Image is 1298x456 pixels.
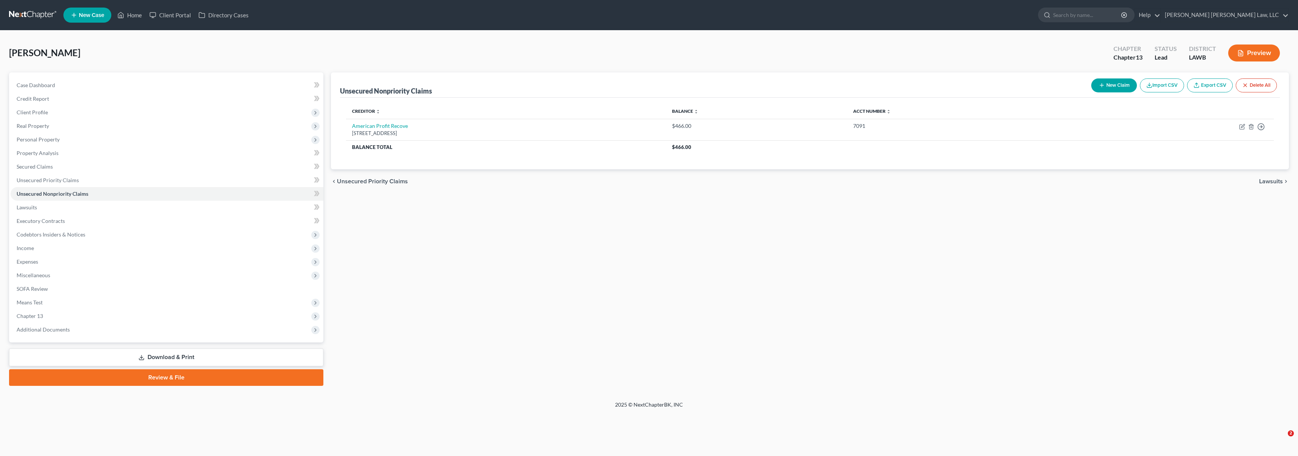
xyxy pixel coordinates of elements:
[17,190,88,197] span: Unsecured Nonpriority Claims
[79,12,104,18] span: New Case
[1189,45,1216,53] div: District
[17,109,48,115] span: Client Profile
[1113,45,1143,53] div: Chapter
[1283,178,1289,184] i: chevron_right
[1288,430,1294,436] span: 2
[352,130,660,137] div: [STREET_ADDRESS]
[337,178,408,184] span: Unsecured Priority Claims
[11,173,323,187] a: Unsecured Priority Claims
[146,8,195,22] a: Client Portal
[17,326,70,333] span: Additional Documents
[1135,8,1160,22] a: Help
[11,201,323,214] a: Lawsuits
[17,286,48,292] span: SOFA Review
[17,258,38,265] span: Expenses
[352,108,380,114] a: Creditor unfold_more
[1228,45,1280,61] button: Preview
[17,231,85,238] span: Codebtors Insiders & Notices
[17,82,55,88] span: Case Dashboard
[9,349,323,366] a: Download & Print
[11,78,323,92] a: Case Dashboard
[17,136,60,143] span: Personal Property
[11,282,323,296] a: SOFA Review
[1140,78,1184,92] button: Import CSV
[1259,178,1283,184] span: Lawsuits
[114,8,146,22] a: Home
[1113,53,1143,62] div: Chapter
[434,401,864,415] div: 2025 © NextChapterBK, INC
[17,150,58,156] span: Property Analysis
[853,108,891,114] a: Acct Number unfold_more
[352,123,408,129] a: American Profit Recove
[11,214,323,228] a: Executory Contracts
[694,109,698,114] i: unfold_more
[1259,178,1289,184] button: Lawsuits chevron_right
[376,109,380,114] i: unfold_more
[1091,78,1137,92] button: New Claim
[331,178,337,184] i: chevron_left
[672,122,841,130] div: $466.00
[11,92,323,106] a: Credit Report
[672,144,691,150] span: $466.00
[11,187,323,201] a: Unsecured Nonpriority Claims
[672,108,698,114] a: Balance unfold_more
[346,140,666,154] th: Balance Total
[17,95,49,102] span: Credit Report
[1187,78,1233,92] a: Export CSV
[11,146,323,160] a: Property Analysis
[1155,53,1177,62] div: Lead
[1189,53,1216,62] div: LAWB
[1053,8,1122,22] input: Search by name...
[1136,54,1143,61] span: 13
[17,313,43,319] span: Chapter 13
[17,123,49,129] span: Real Property
[331,178,408,184] button: chevron_left Unsecured Priority Claims
[17,218,65,224] span: Executory Contracts
[9,369,323,386] a: Review & File
[1161,8,1289,22] a: [PERSON_NAME] [PERSON_NAME] Law, LLC
[1236,78,1277,92] button: Delete All
[1155,45,1177,53] div: Status
[17,272,50,278] span: Miscellaneous
[9,47,80,58] span: [PERSON_NAME]
[17,245,34,251] span: Income
[886,109,891,114] i: unfold_more
[195,8,252,22] a: Directory Cases
[11,160,323,173] a: Secured Claims
[17,177,79,183] span: Unsecured Priority Claims
[1272,430,1290,448] iframe: Intercom live chat
[17,299,43,306] span: Means Test
[340,86,432,95] div: Unsecured Nonpriority Claims
[853,122,1076,130] div: 7091
[17,163,53,170] span: Secured Claims
[17,204,37,210] span: Lawsuits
